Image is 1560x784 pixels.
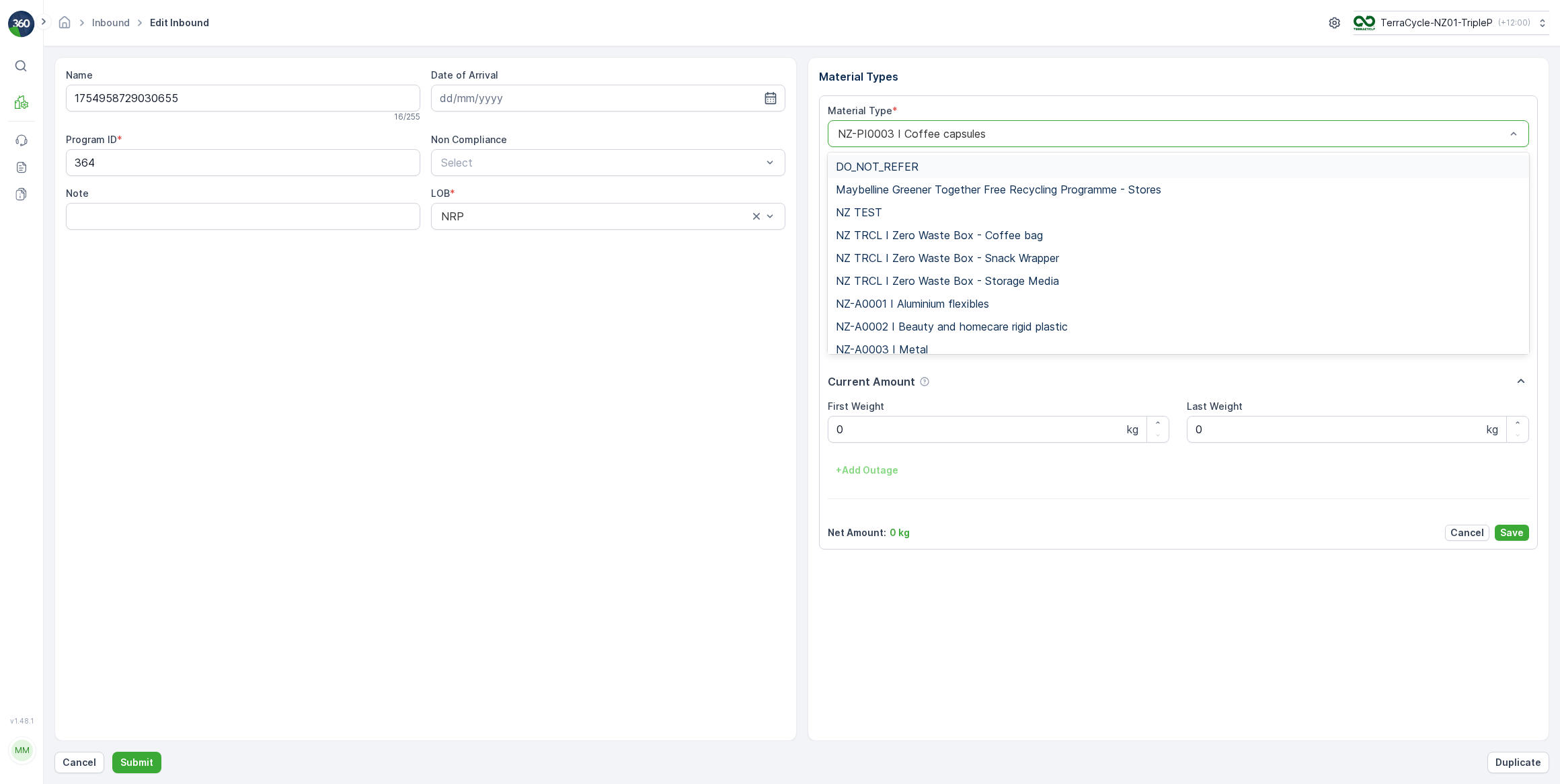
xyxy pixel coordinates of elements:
p: Cancel [1450,526,1484,539]
span: Maybelline Greener Together Free Recycling Programme - Stores [836,183,1161,195]
label: LOB [431,187,450,199]
p: kg [1487,421,1498,437]
p: Net Amount : [828,526,886,539]
p: 16 / 255 [394,112,420,122]
span: Edit Inbound [147,16,212,30]
span: NZ TRCL I Zero Waste Box - Coffee bag [836,229,1043,241]
button: Submit [112,752,161,773]
p: TerraCycle-NZ01-TripleP [1380,16,1493,30]
img: logo [8,11,35,38]
p: Current Amount [828,374,915,390]
span: NZ-A0001 I Aluminium flexibles [836,298,989,310]
label: Date of Arrival [431,69,498,81]
p: kg [1127,421,1138,437]
a: Inbound [92,17,130,28]
p: Select [441,155,762,171]
button: +Add Outage [828,460,906,481]
p: ( +12:00 ) [1498,17,1530,28]
button: Cancel [54,752,104,773]
a: Homepage [57,20,72,32]
label: Name [66,69,93,81]
span: NZ-A0002 I Beauty and homecare rigid plastic [836,320,1068,333]
label: Note [66,187,89,199]
p: Save [1500,526,1524,539]
img: TC_7kpGtVS.png [1354,15,1375,30]
label: Program ID [66,134,117,145]
button: Duplicate [1487,752,1549,773]
span: NZ-A0003 I Metal [836,343,928,355]
div: MM [11,740,33,761]
button: Cancel [1445,525,1489,541]
label: First Weight [828,400,884,412]
span: NZ TRCL I Zero Waste Box - Storage Media [836,275,1059,287]
p: 0 kg [890,526,910,539]
p: Cancel [63,756,96,769]
p: Material Types [819,69,1538,85]
label: Non Compliance [431,134,507,145]
button: TerraCycle-NZ01-TripleP(+12:00) [1354,11,1549,35]
button: MM [8,728,35,773]
p: Submit [120,756,153,769]
input: dd/mm/yyyy [431,85,785,112]
span: DO_NOT_REFER [836,161,919,173]
label: Material Type [828,105,892,116]
button: Save [1495,525,1529,541]
span: NZ TEST [836,206,882,218]
span: NZ TRCL I Zero Waste Box - Snack Wrapper [836,252,1059,264]
span: v 1.48.1 [8,717,35,725]
label: Last Weight [1187,400,1243,412]
p: + Add Outage [836,464,898,477]
div: Help Tooltip Icon [919,376,930,387]
p: Duplicate [1495,756,1541,769]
